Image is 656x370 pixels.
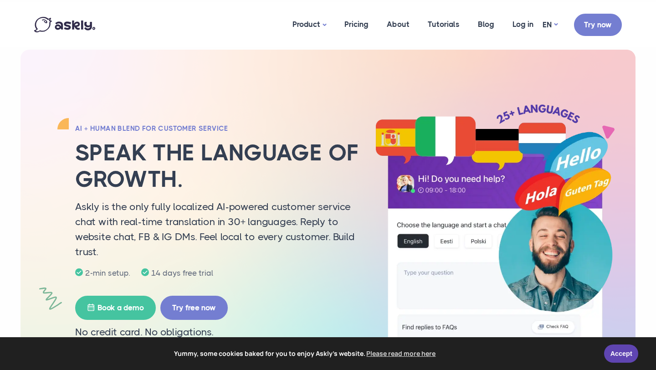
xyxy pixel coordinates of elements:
[149,268,215,277] span: 14 days free trial
[335,2,378,46] a: Pricing
[604,344,638,363] a: Accept
[34,17,95,32] img: Askly
[378,2,419,46] a: About
[75,199,362,259] p: Askly is the only fully localized AI-powered customer service chat with real-time translation in ...
[419,2,469,46] a: Tutorials
[75,140,362,192] h1: Speak the language of growth.
[283,2,335,47] a: Product
[75,124,362,133] h2: AI + HUMAN BLEND FOR CUSTOMER SERVICE
[469,2,503,46] a: Blog
[83,268,132,277] span: 2-min setup.
[13,347,598,360] span: Yummy, some cookies baked for you to enjoy Askly's website.
[503,2,543,46] a: Log in
[365,347,437,360] a: learn more about cookies
[574,14,622,36] a: Try now
[543,18,558,31] a: EN
[160,296,228,320] a: Try free now
[75,324,362,340] p: No credit card. No obligations.
[376,104,613,366] img: chat-window-multilanguage-ai.webp
[75,296,156,320] a: Book a demo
